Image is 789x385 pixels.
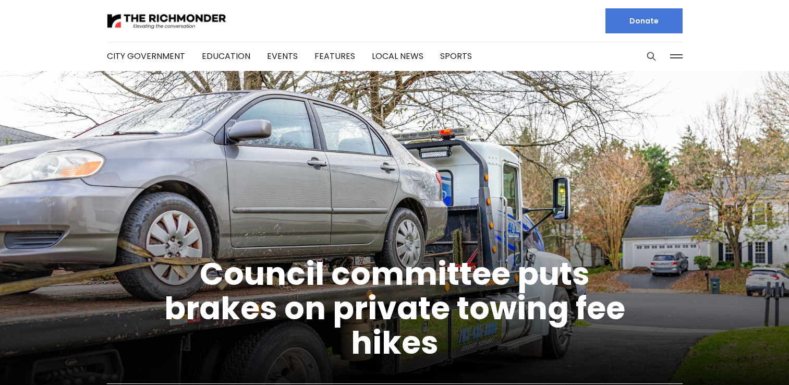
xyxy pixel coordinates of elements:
a: City Government [107,50,185,62]
a: Local News [372,50,423,62]
a: Features [314,50,355,62]
a: Events [267,50,298,62]
a: Council committee puts brakes on private towing fee hikes [164,252,625,365]
iframe: portal-trigger [701,334,789,385]
a: Sports [440,50,472,62]
img: The Richmonder [107,12,227,30]
a: Education [202,50,250,62]
button: Search this site [644,49,659,64]
a: Donate [605,8,683,33]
